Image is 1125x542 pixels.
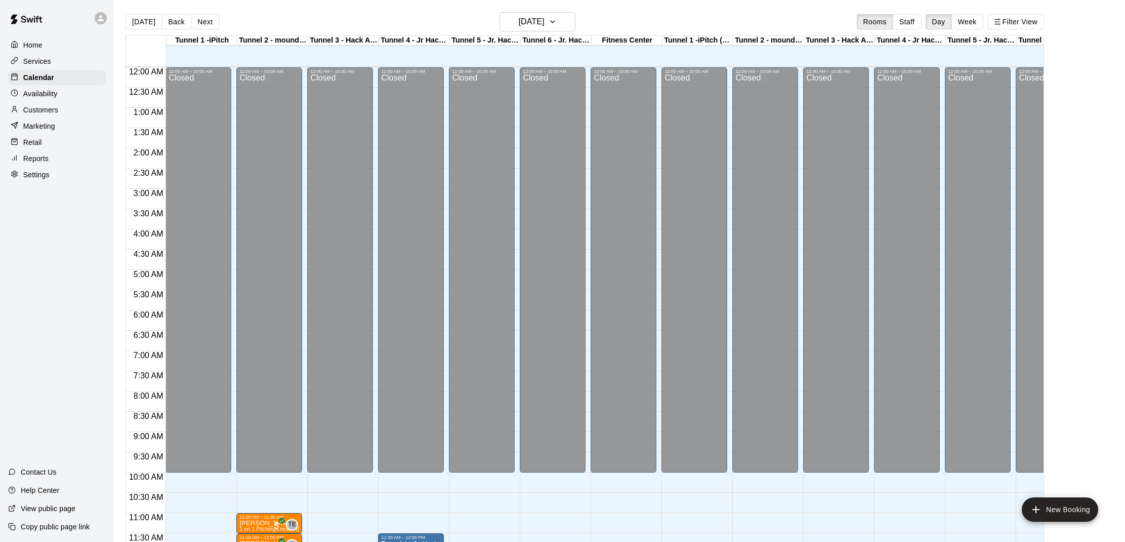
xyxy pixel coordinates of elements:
[449,67,515,473] div: 12:00 AM – 10:00 AM: Closed
[1019,74,1078,476] div: Closed
[236,513,302,533] div: 11:00 AM – 11:30 AM: Garrett Smalley
[379,36,450,46] div: Tunnel 4 - Jr Hack Attack
[23,153,49,164] p: Reports
[946,36,1017,46] div: Tunnel 5 - Jr. Hack Attack (guest pass)
[381,69,441,74] div: 12:00 AM – 10:00 AM
[166,36,237,46] div: Tunnel 1 -iPitch
[131,412,166,420] span: 8:30 AM
[308,36,379,46] div: Tunnel 3 - Hack Attack
[23,170,50,180] p: Settings
[131,452,166,461] span: 9:30 AM
[131,290,166,299] span: 5:30 AM
[874,67,940,473] div: 12:00 AM – 10:00 AM: Closed
[23,105,58,115] p: Customers
[735,69,795,74] div: 12:00 AM – 10:00 AM
[452,74,512,476] div: Closed
[127,493,166,501] span: 10:30 AM
[945,67,1011,473] div: 12:00 AM – 10:00 AM: Closed
[523,69,582,74] div: 12:00 AM – 10:00 AM
[21,522,90,532] p: Copy public page link
[1019,69,1078,74] div: 12:00 AM – 10:00 AM
[131,371,166,380] span: 7:30 AM
[288,520,296,530] span: TE
[310,74,370,476] div: Closed
[8,167,106,182] a: Settings
[893,14,922,29] button: Staff
[21,467,57,477] p: Contact Us
[877,74,937,476] div: Closed
[23,72,54,83] p: Calendar
[131,148,166,157] span: 2:00 AM
[8,119,106,134] a: Marketing
[239,535,299,540] div: 11:30 AM – 12:00 PM
[450,36,521,46] div: Tunnel 5 - Jr. Hack Attack
[877,69,937,74] div: 12:00 AM – 10:00 AM
[8,102,106,118] a: Customers
[23,137,42,147] p: Retail
[286,519,298,531] div: Tyler Eckberg
[1022,497,1098,522] button: add
[987,14,1044,29] button: Filter View
[21,504,75,514] p: View public page
[1017,36,1088,46] div: Tunnel 6 - Jr. Hack Attack (guest pass)
[661,67,727,473] div: 12:00 AM – 10:00 AM: Closed
[23,56,51,66] p: Services
[8,54,106,69] a: Services
[8,37,106,53] a: Home
[381,535,441,540] div: 11:30 AM – 12:00 PM
[131,250,166,258] span: 4:30 AM
[307,67,373,473] div: 12:00 AM – 10:00 AM: Closed
[732,67,798,473] div: 12:00 AM – 10:00 AM: Closed
[169,74,228,476] div: Closed
[521,36,592,46] div: Tunnel 6 - Jr. Hack Attack
[518,15,544,29] h6: [DATE]
[857,14,893,29] button: Rooms
[806,74,866,476] div: Closed
[127,67,166,76] span: 12:00 AM
[8,135,106,150] a: Retail
[23,89,58,99] p: Availability
[127,533,166,542] span: 11:30 AM
[806,69,866,74] div: 12:00 AM – 10:00 AM
[592,36,662,46] div: Fitness Center
[290,519,298,531] span: Tyler Eckberg
[236,67,302,473] div: 12:00 AM – 10:00 AM: Closed
[165,67,231,473] div: 12:00 AM – 10:00 AM: Closed
[239,74,299,476] div: Closed
[131,189,166,198] span: 3:00 AM
[803,67,869,473] div: 12:00 AM – 10:00 AM: Closed
[131,392,166,400] span: 8:00 AM
[310,69,370,74] div: 12:00 AM – 10:00 AM
[8,86,106,101] div: Availability
[520,67,586,473] div: 12:00 AM – 10:00 AM: Closed
[161,14,191,29] button: Back
[131,128,166,137] span: 1:30 AM
[131,270,166,279] span: 5:00 AM
[594,74,653,476] div: Closed
[664,69,724,74] div: 12:00 AM – 10:00 AM
[378,67,444,473] div: 12:00 AM – 10:00 AM: Closed
[499,12,575,31] button: [DATE]
[523,74,582,476] div: Closed
[272,521,282,531] span: All customers have paid
[127,473,166,481] span: 10:00 AM
[127,513,166,522] span: 11:00 AM
[951,14,983,29] button: Week
[131,331,166,339] span: 6:30 AM
[591,67,656,473] div: 12:00 AM – 10:00 AM: Closed
[381,74,441,476] div: Closed
[131,351,166,360] span: 7:00 AM
[8,151,106,166] a: Reports
[239,69,299,74] div: 12:00 AM – 10:00 AM
[131,209,166,218] span: 3:30 AM
[664,74,724,476] div: Closed
[926,14,952,29] button: Day
[131,108,166,117] span: 1:00 AM
[735,74,795,476] div: Closed
[127,88,166,96] span: 12:30 AM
